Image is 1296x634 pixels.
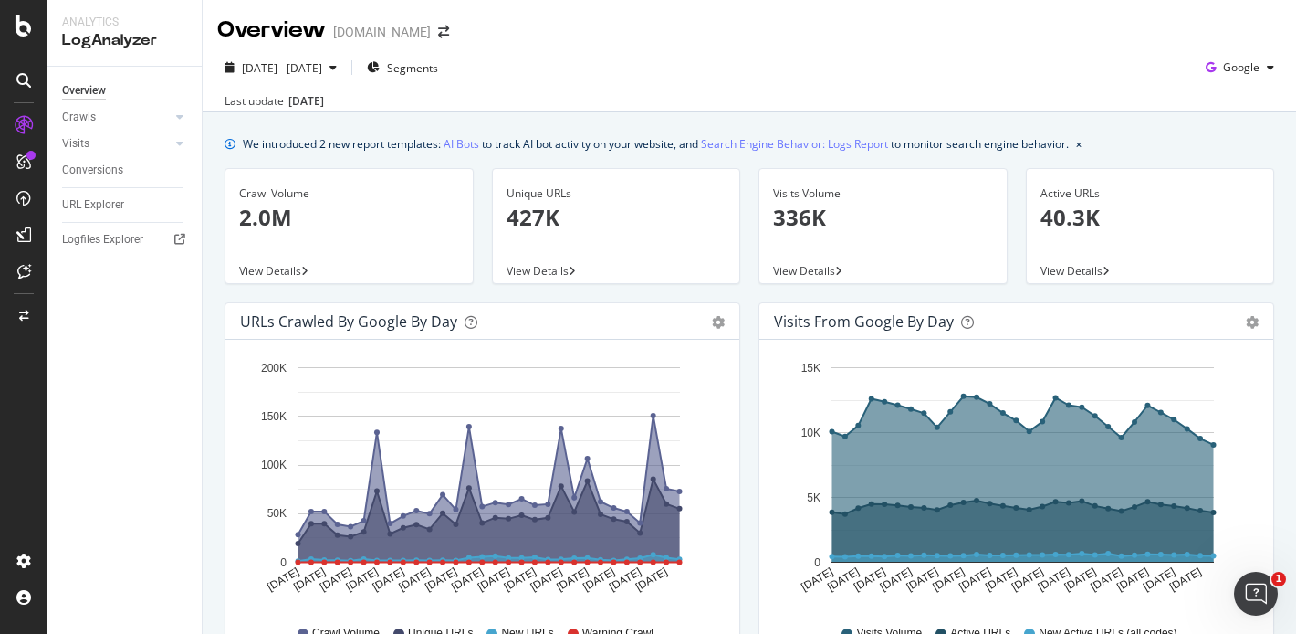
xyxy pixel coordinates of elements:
[507,263,569,279] span: View Details
[814,556,820,569] text: 0
[217,53,344,82] button: [DATE] - [DATE]
[1198,53,1281,82] button: Google
[712,316,725,329] div: gear
[62,161,123,180] div: Conversions
[773,202,993,233] p: 336K
[773,185,993,202] div: Visits Volume
[438,26,449,38] div: arrow-right-arrow-left
[701,134,888,153] a: Search Engine Behavior: Logs Report
[904,565,941,594] text: [DATE]
[1223,59,1259,75] span: Google
[62,108,96,127] div: Crawls
[360,53,445,82] button: Segments
[239,202,459,233] p: 2.0M
[449,565,486,594] text: [DATE]
[265,565,301,594] text: [DATE]
[773,263,835,279] span: View Details
[1271,572,1286,586] span: 1
[387,60,438,76] span: Segments
[280,556,287,569] text: 0
[62,195,189,215] a: URL Explorer
[62,81,106,100] div: Overview
[1036,565,1072,594] text: [DATE]
[825,565,862,594] text: [DATE]
[878,565,915,594] text: [DATE]
[261,459,287,471] text: 100K
[267,508,287,521] text: 50K
[1009,565,1046,594] text: [DATE]
[62,161,189,180] a: Conversions
[397,565,434,594] text: [DATE]
[444,134,479,153] a: AI Bots
[261,362,287,375] text: 200K
[507,185,726,202] div: Unique URLs
[983,565,1019,594] text: [DATE]
[240,354,718,608] svg: A chart.
[476,565,512,594] text: [DATE]
[801,362,820,375] text: 15K
[607,565,643,594] text: [DATE]
[1234,572,1278,616] iframe: Intercom live chat
[1071,131,1086,157] button: close banner
[291,565,328,594] text: [DATE]
[1246,316,1259,329] div: gear
[225,134,1274,153] div: info banner
[507,202,726,233] p: 427K
[243,134,1069,153] div: We introduced 2 new report templates: to track AI bot activity on your website, and to monitor se...
[1062,565,1099,594] text: [DATE]
[62,230,189,249] a: Logfiles Explorer
[774,354,1252,608] svg: A chart.
[1040,202,1260,233] p: 40.3K
[344,565,381,594] text: [DATE]
[62,134,89,153] div: Visits
[62,230,143,249] div: Logfiles Explorer
[502,565,538,594] text: [DATE]
[807,491,820,504] text: 5K
[633,565,670,594] text: [DATE]
[1040,263,1103,279] span: View Details
[799,565,835,594] text: [DATE]
[1088,565,1124,594] text: [DATE]
[62,81,189,100] a: Overview
[62,108,171,127] a: Crawls
[225,93,324,110] div: Last update
[554,565,591,594] text: [DATE]
[371,565,407,594] text: [DATE]
[240,312,457,331] div: URLs Crawled by Google by day
[852,565,888,594] text: [DATE]
[1040,185,1260,202] div: Active URLs
[774,312,954,331] div: Visits from Google by day
[580,565,617,594] text: [DATE]
[62,30,187,51] div: LogAnalyzer
[333,23,431,41] div: [DOMAIN_NAME]
[239,263,301,279] span: View Details
[242,60,322,76] span: [DATE] - [DATE]
[62,134,171,153] a: Visits
[423,565,459,594] text: [DATE]
[261,410,287,423] text: 150K
[956,565,993,594] text: [DATE]
[1114,565,1151,594] text: [DATE]
[801,427,820,439] text: 10K
[528,565,565,594] text: [DATE]
[1167,565,1204,594] text: [DATE]
[62,195,124,215] div: URL Explorer
[239,185,459,202] div: Crawl Volume
[217,15,326,46] div: Overview
[931,565,967,594] text: [DATE]
[1141,565,1177,594] text: [DATE]
[288,93,324,110] div: [DATE]
[62,15,187,30] div: Analytics
[318,565,354,594] text: [DATE]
